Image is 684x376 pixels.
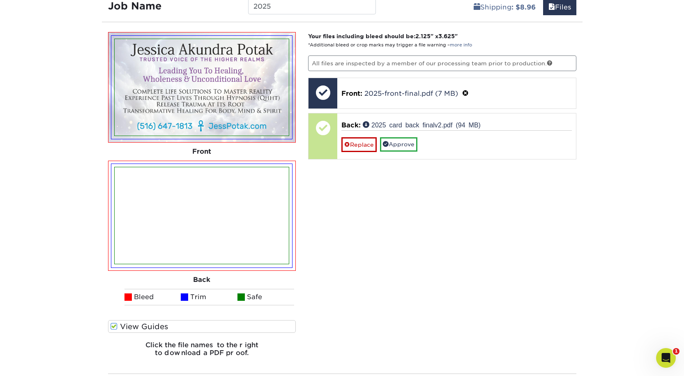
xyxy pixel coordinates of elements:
[364,90,458,97] a: 2025-front-final.pdf (7 MB)
[237,289,294,305] li: Safe
[341,90,362,97] span: Front:
[341,121,361,129] span: Back:
[308,55,576,71] p: All files are inspected by a member of our processing team prior to production.
[380,137,417,151] a: Approve
[363,121,481,128] a: 2025 card back finalv2.pdf (94 MB)
[108,143,296,161] div: Front
[124,289,181,305] li: Bleed
[308,33,458,39] strong: Your files including bleed should be: " x "
[108,271,296,289] div: Back
[108,320,296,333] label: View Guides
[673,348,679,355] span: 1
[181,289,237,305] li: Trim
[341,137,377,152] a: Replace
[656,348,676,368] iframe: Intercom live chat
[415,33,431,39] span: 2.125
[450,42,472,48] a: more info
[438,33,455,39] span: 3.625
[308,42,472,48] small: *Additional bleed or crop marks may trigger a file warning –
[108,341,296,363] h6: Click the file names to the right to download a PDF proof.
[474,3,480,11] span: shipping
[548,3,555,11] span: files
[511,3,536,11] b: : $8.96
